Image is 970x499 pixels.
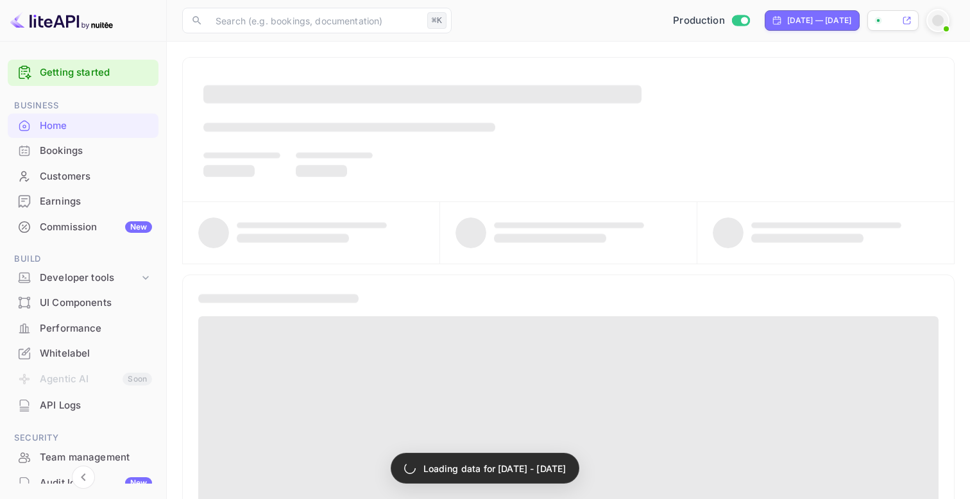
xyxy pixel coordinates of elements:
div: CommissionNew [8,215,158,240]
div: New [125,477,152,489]
div: Performance [40,321,152,336]
a: UI Components [8,291,158,314]
div: ⌘K [427,12,447,29]
div: [DATE] — [DATE] [787,15,851,26]
a: Bookings [8,139,158,162]
input: Search (e.g. bookings, documentation) [208,8,422,33]
a: Home [8,114,158,137]
div: Bookings [40,144,152,158]
div: Team management [40,450,152,465]
div: Earnings [40,194,152,209]
div: API Logs [8,393,158,418]
div: API Logs [40,398,152,413]
span: Security [8,431,158,445]
div: Commission [40,220,152,235]
button: Collapse navigation [72,466,95,489]
span: Business [8,99,158,113]
div: UI Components [40,296,152,310]
a: Whitelabel [8,341,158,365]
div: Developer tools [40,271,139,285]
div: Switch to Sandbox mode [668,13,754,28]
div: UI Components [8,291,158,316]
div: Customers [8,164,158,189]
span: Build [8,252,158,266]
a: Team management [8,445,158,469]
div: Home [40,119,152,133]
div: New [125,221,152,233]
a: Performance [8,316,158,340]
div: Audit logsNew [8,471,158,496]
img: LiteAPI logo [10,10,113,31]
a: API Logs [8,393,158,417]
span: Production [673,13,725,28]
a: Audit logsNew [8,471,158,495]
p: Loading data for [DATE] - [DATE] [423,462,566,475]
div: Whitelabel [8,341,158,366]
a: Customers [8,164,158,188]
div: Performance [8,316,158,341]
div: Customers [40,169,152,184]
div: Team management [8,445,158,470]
div: Earnings [8,189,158,214]
a: Earnings [8,189,158,213]
a: Getting started [40,65,152,80]
div: Bookings [8,139,158,164]
div: Whitelabel [40,346,152,361]
div: Audit logs [40,476,152,491]
a: CommissionNew [8,215,158,239]
div: Home [8,114,158,139]
div: Getting started [8,60,158,86]
div: Developer tools [8,267,158,289]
